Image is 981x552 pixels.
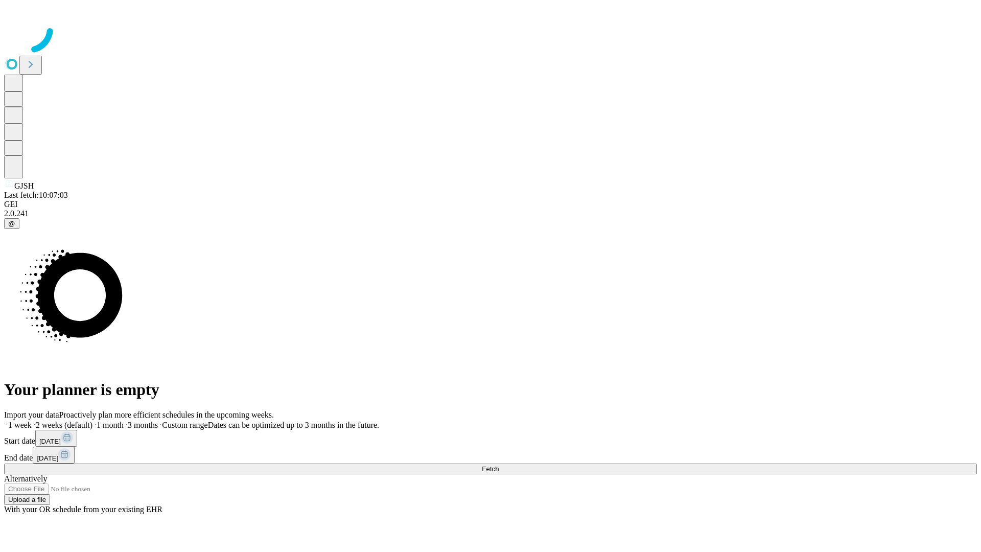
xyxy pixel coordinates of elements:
[4,410,59,419] span: Import your data
[4,474,47,483] span: Alternatively
[4,200,977,209] div: GEI
[482,465,499,473] span: Fetch
[8,220,15,227] span: @
[37,454,58,462] span: [DATE]
[162,421,207,429] span: Custom range
[4,380,977,399] h1: Your planner is empty
[4,430,977,447] div: Start date
[208,421,379,429] span: Dates can be optimized up to 3 months in the future.
[4,191,68,199] span: Last fetch: 10:07:03
[4,494,50,505] button: Upload a file
[128,421,158,429] span: 3 months
[4,464,977,474] button: Fetch
[4,209,977,218] div: 2.0.241
[97,421,124,429] span: 1 month
[4,218,19,229] button: @
[4,447,977,464] div: End date
[39,438,61,445] span: [DATE]
[14,181,34,190] span: GJSH
[8,421,32,429] span: 1 week
[33,447,75,464] button: [DATE]
[36,421,92,429] span: 2 weeks (default)
[4,505,162,514] span: With your OR schedule from your existing EHR
[35,430,77,447] button: [DATE]
[59,410,274,419] span: Proactively plan more efficient schedules in the upcoming weeks.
